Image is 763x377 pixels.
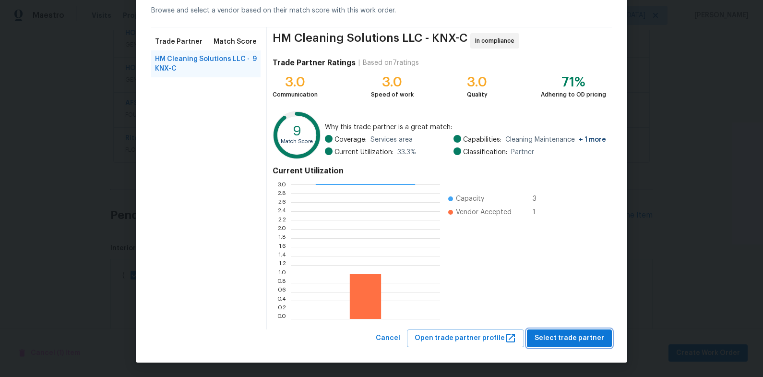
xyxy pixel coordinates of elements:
[527,329,612,347] button: Select trade partner
[278,199,286,205] text: 2.6
[376,332,400,344] span: Cancel
[325,122,606,132] span: Why this trade partner is a great match:
[463,147,507,157] span: Classification:
[334,135,367,145] span: Coverage:
[281,139,313,144] text: Match Score
[273,58,356,68] h4: Trade Partner Ratings
[278,271,286,277] text: 1.0
[456,194,484,204] span: Capacity
[277,307,286,313] text: 0.2
[279,244,286,250] text: 1.6
[334,147,393,157] span: Current Utilization:
[363,58,419,68] div: Based on 7 ratings
[356,58,363,68] div: |
[278,217,286,223] text: 2.2
[277,316,286,322] text: 0.0
[370,135,413,145] span: Services area
[277,298,286,304] text: 0.4
[155,54,252,73] span: HM Cleaning Solutions LLC - KNX-C
[371,77,414,87] div: 3.0
[467,77,488,87] div: 3.0
[407,329,524,347] button: Open trade partner profile
[293,124,301,138] text: 9
[278,253,286,259] text: 1.4
[511,147,534,157] span: Partner
[273,33,467,49] span: HM Cleaning Solutions LLC - KNX-C
[277,280,286,286] text: 0.8
[579,136,606,143] span: + 1 more
[279,262,286,268] text: 1.2
[155,37,203,47] span: Trade Partner
[277,226,286,232] text: 2.0
[214,37,257,47] span: Match Score
[533,194,548,204] span: 3
[252,54,257,73] span: 9
[277,289,286,295] text: 0.6
[273,77,318,87] div: 3.0
[277,208,286,214] text: 2.4
[273,90,318,99] div: Communication
[415,332,516,344] span: Open trade partner profile
[505,135,606,145] span: Cleaning Maintenance
[456,207,512,217] span: Vendor Accepted
[533,207,548,217] span: 1
[277,182,286,187] text: 3.0
[541,90,606,99] div: Adhering to OD pricing
[277,190,286,196] text: 2.8
[397,147,416,157] span: 33.3 %
[475,36,518,46] span: In compliance
[463,135,501,145] span: Capabilities:
[371,90,414,99] div: Speed of work
[467,90,488,99] div: Quality
[273,166,606,176] h4: Current Utilization
[541,77,606,87] div: 71%
[372,329,404,347] button: Cancel
[278,235,286,241] text: 1.8
[535,332,604,344] span: Select trade partner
